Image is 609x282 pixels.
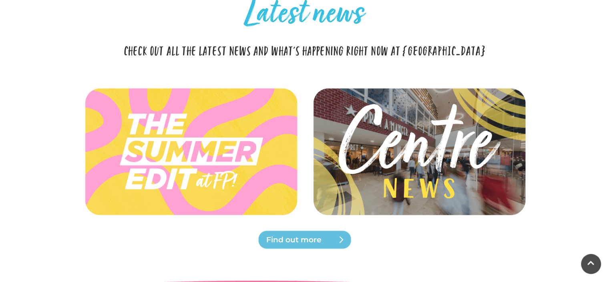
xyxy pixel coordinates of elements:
img: Latest news [300,98,538,205]
span: Find out more [266,234,362,245]
img: Latest news [311,87,527,217]
a: Find out more [257,230,353,250]
img: Latest news [82,87,299,217]
img: Latest news [82,103,299,200]
p: Check out all the latest news and what's happening right now at [GEOGRAPHIC_DATA] [121,42,489,58]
